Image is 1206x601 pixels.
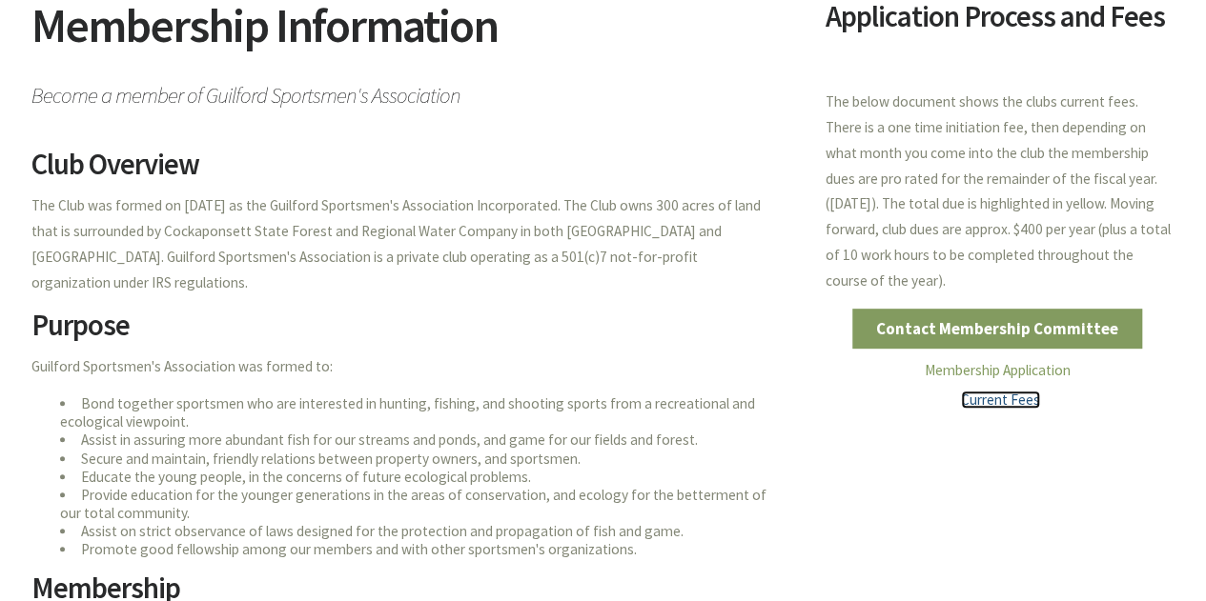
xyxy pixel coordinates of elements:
h2: Membership Information [31,2,778,73]
h2: Club Overview [31,150,778,193]
span: Become a member of Guilford Sportsmen's Association [31,73,778,107]
li: Promote good fellowship among our members and with other sportsmen's organizations. [60,540,778,558]
li: Secure and maintain, friendly relations between property owners, and sportsmen. [60,450,778,468]
p: Guilford Sportsmen's Association was formed to: [31,354,778,380]
li: Assist on strict observance of laws designed for the protection and propagation of fish and game. [60,522,778,540]
a: Membership Application [925,361,1071,379]
h2: Application Process and Fees [826,2,1175,46]
li: Bond together sportsmen who are interested in hunting, fishing, and shooting sports from a recrea... [60,394,778,431]
li: Educate the young people, in the concerns of future ecological problems. [60,468,778,486]
p: The below document shows the clubs current fees. There is a one time initiation fee, then dependi... [826,90,1175,294]
p: The Club was formed on [DATE] as the Guilford Sportsmen's Association Incorporated. The Club owns... [31,193,778,295]
li: Provide education for the younger generations in the areas of conservation, and ecology for the b... [60,486,778,522]
a: Current Fees [961,391,1040,409]
li: Assist in assuring more abundant fish for our streams and ponds, and game for our fields and forest. [60,431,778,449]
h2: Purpose [31,311,778,354]
a: Contact Membership Committee [852,309,1143,349]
